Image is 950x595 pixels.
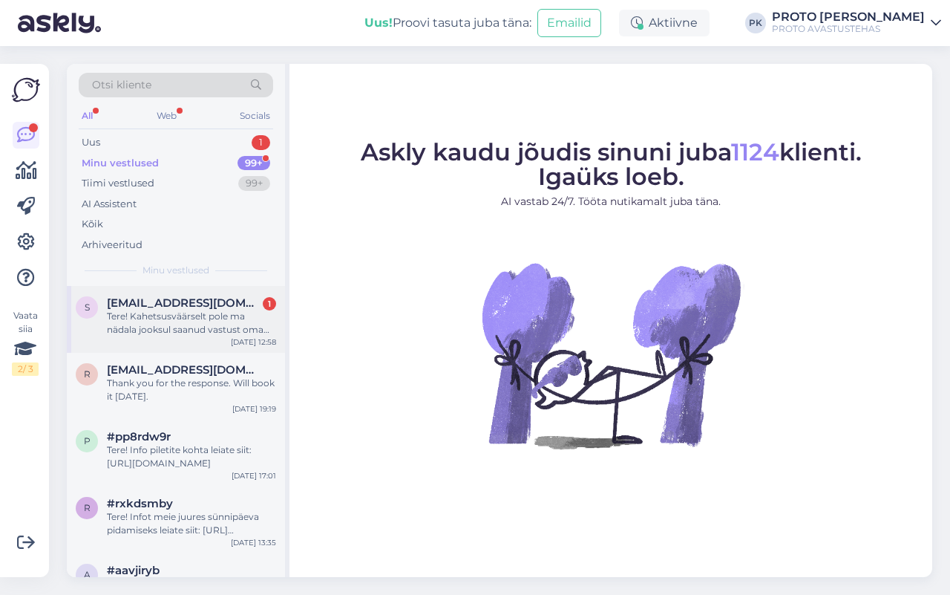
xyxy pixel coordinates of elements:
[12,309,39,376] div: Vaata siia
[477,221,744,489] img: No Chat active
[231,336,276,348] div: [DATE] 12:58
[772,23,925,35] div: PROTO AVASTUSTEHAS
[361,194,862,209] p: AI vastab 24/7. Tööta nutikamalt juba täna.
[731,137,779,166] span: 1124
[82,156,159,171] div: Minu vestlused
[85,302,90,313] span: s
[107,377,276,403] div: Thank you for the response. Will book it [DATE].
[79,106,96,126] div: All
[252,135,270,150] div: 1
[364,16,393,30] b: Uus!
[237,156,270,171] div: 99+
[772,11,941,35] a: PROTO [PERSON_NAME]PROTO AVASTUSTEHAS
[231,537,276,548] div: [DATE] 13:35
[107,310,276,336] div: Tere! Kahetsusväärselt pole ma nädala jooksul saanud vastust oma küsimustele,mis saatsin [PERSON_...
[745,13,766,33] div: PK
[82,135,100,150] div: Uus
[84,435,91,446] span: p
[82,217,103,232] div: Kõik
[82,238,142,253] div: Arhiveeritud
[107,497,173,510] span: #rxkdsmby
[107,564,160,577] span: #aavjiryb
[142,264,209,277] span: Minu vestlused
[84,368,91,380] span: r
[107,510,276,537] div: Tere! Infot meie juures sünnipäeva pidamiseks leiate siit: [URL][DOMAIN_NAME]
[361,137,862,191] span: Askly kaudu jõudis sinuni juba klienti. Igaüks loeb.
[238,176,270,191] div: 99+
[107,363,261,377] span: rashmi.m.026@gmail.com
[263,297,276,310] div: 1
[232,470,276,481] div: [DATE] 17:01
[619,10,710,36] div: Aktiivne
[107,443,276,470] div: Tere! Info piletite kohta leiate siit: [URL][DOMAIN_NAME]
[537,9,601,37] button: Emailid
[82,176,154,191] div: Tiimi vestlused
[232,403,276,414] div: [DATE] 19:19
[772,11,925,23] div: PROTO [PERSON_NAME]
[84,502,91,513] span: r
[107,430,171,443] span: #pp8rdw9r
[154,106,180,126] div: Web
[364,14,531,32] div: Proovi tasuta juba täna:
[82,197,137,212] div: AI Assistent
[92,77,151,93] span: Otsi kliente
[84,569,91,580] span: a
[107,296,261,310] span: siiri.aiaste@mvk.ee
[12,76,40,104] img: Askly Logo
[237,106,273,126] div: Socials
[12,362,39,376] div: 2 / 3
